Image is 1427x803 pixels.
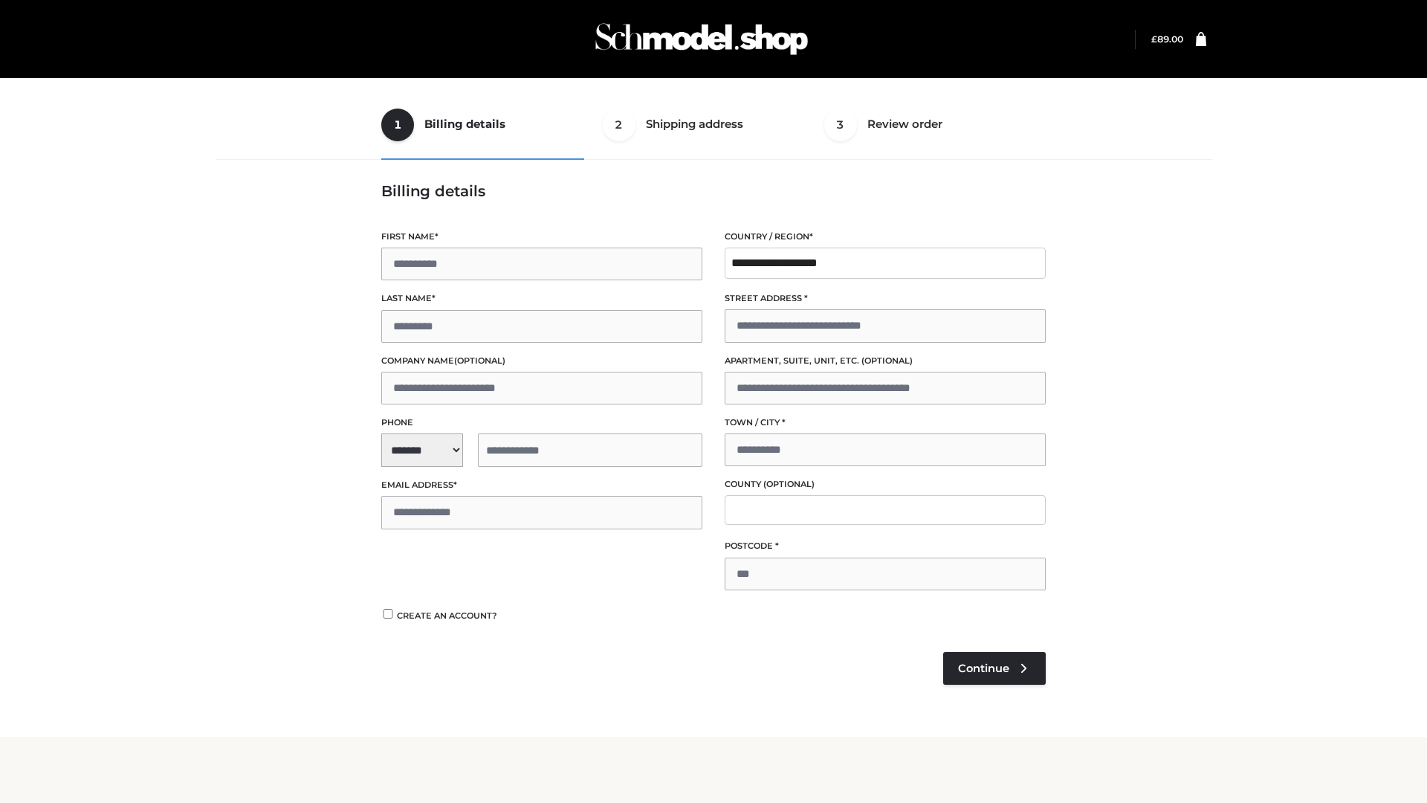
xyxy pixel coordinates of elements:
[725,416,1046,430] label: Town / City
[397,610,497,621] span: Create an account?
[454,355,505,366] span: (optional)
[1151,33,1157,45] span: £
[381,354,702,368] label: Company name
[725,539,1046,553] label: Postcode
[943,652,1046,685] a: Continue
[381,182,1046,200] h3: Billing details
[1151,33,1183,45] bdi: 89.00
[381,230,702,244] label: First name
[590,10,813,68] img: Schmodel Admin 964
[958,662,1009,675] span: Continue
[725,230,1046,244] label: Country / Region
[725,354,1046,368] label: Apartment, suite, unit, etc.
[381,291,702,306] label: Last name
[381,478,702,492] label: Email address
[1151,33,1183,45] a: £89.00
[725,291,1046,306] label: Street address
[381,609,395,619] input: Create an account?
[861,355,913,366] span: (optional)
[381,416,702,430] label: Phone
[725,477,1046,491] label: County
[763,479,815,489] span: (optional)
